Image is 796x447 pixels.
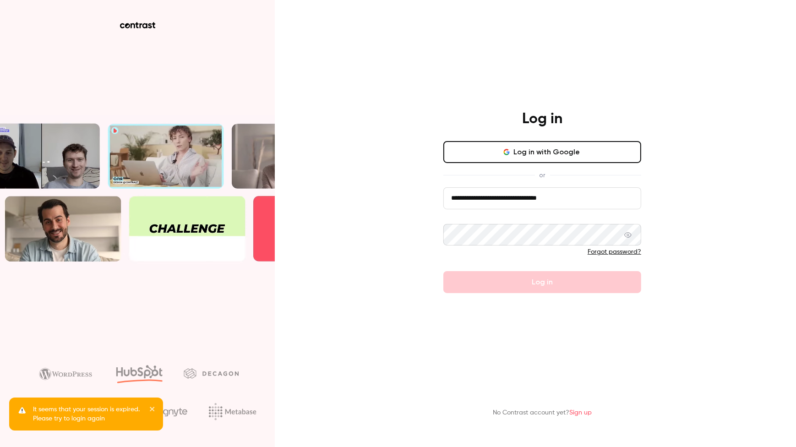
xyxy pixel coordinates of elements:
img: decagon [184,368,239,378]
button: Log in with Google [443,141,641,163]
h4: Log in [522,110,562,128]
p: It seems that your session is expired. Please try to login again [33,405,143,423]
a: Forgot password? [588,249,641,255]
a: Sign up [569,409,592,416]
p: No Contrast account yet? [493,408,592,418]
span: or [535,170,550,180]
button: close [149,405,156,416]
